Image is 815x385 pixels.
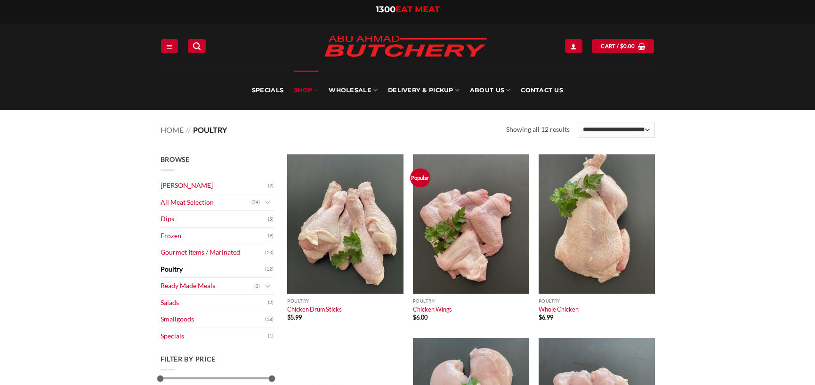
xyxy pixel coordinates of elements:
a: Frozen [161,228,268,244]
a: [PERSON_NAME] [161,177,268,194]
img: Whole Chicken [539,154,655,294]
a: Specials [252,71,283,110]
a: All Meat Selection [161,194,251,211]
span: (2) [268,179,274,193]
span: Filter by price [161,355,216,363]
img: Abu Ahmad Butchery [316,29,495,65]
a: Menu [161,39,178,53]
p: Poultry [539,298,655,304]
span: (1) [268,329,274,343]
a: Wholesale [329,71,378,110]
span: (9) [268,229,274,243]
span: Cart / [601,42,635,50]
a: Contact Us [521,71,563,110]
span: (18) [265,313,274,327]
span: (2) [268,296,274,310]
select: Shop order [578,122,654,138]
span: (12) [265,262,274,276]
a: Salads [161,295,268,311]
bdi: 6.00 [413,313,428,321]
bdi: 0.00 [620,43,635,49]
bdi: 6.99 [539,313,553,321]
span: Browse [161,155,190,163]
span: $ [413,313,416,321]
a: View cart [592,39,654,53]
span: // [186,125,191,134]
a: Specials [161,328,268,345]
a: Whole Chicken [539,305,579,313]
span: EAT MEAT [395,4,440,15]
button: Toggle [262,197,274,208]
a: Login [565,39,582,53]
span: 1300 [376,4,395,15]
span: (5) [268,212,274,226]
a: Smallgoods [161,311,265,328]
a: Dips [161,211,268,227]
span: (74) [251,195,260,209]
a: Chicken Drum Sticks [287,305,342,313]
a: Gourmet Items / Marinated [161,244,265,261]
button: Toggle [262,281,274,291]
p: Poultry [287,298,403,304]
span: $ [539,313,542,321]
span: $ [620,42,623,50]
a: Poultry [161,261,265,278]
a: Delivery & Pickup [388,71,460,110]
a: About Us [470,71,510,110]
p: Poultry [413,298,529,304]
a: Home [161,125,184,134]
a: Search [188,39,206,53]
a: Ready Made Meals [161,278,254,294]
a: 1300EAT MEAT [376,4,440,15]
a: Chicken Wings [413,305,452,313]
span: Poultry [193,125,227,134]
a: SHOP [294,71,318,110]
span: (13) [265,246,274,260]
img: Chicken Drum Sticks [287,154,403,294]
img: Chicken Wings [413,154,529,294]
span: $ [287,313,290,321]
bdi: 5.99 [287,313,302,321]
p: Showing all 12 results [506,124,570,135]
span: (2) [254,279,260,293]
